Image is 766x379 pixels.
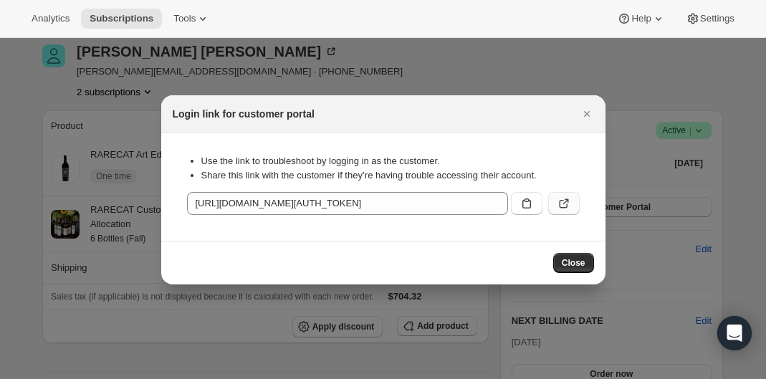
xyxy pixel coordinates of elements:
[553,253,594,273] button: Close
[677,9,743,29] button: Settings
[81,9,162,29] button: Subscriptions
[32,13,70,24] span: Analytics
[631,13,651,24] span: Help
[90,13,153,24] span: Subscriptions
[577,104,597,124] button: Close
[562,257,585,269] span: Close
[173,107,315,121] h2: Login link for customer portal
[717,316,752,350] div: Open Intercom Messenger
[165,9,219,29] button: Tools
[201,168,580,183] li: Share this link with the customer if they’re having trouble accessing their account.
[23,9,78,29] button: Analytics
[173,13,196,24] span: Tools
[201,154,580,168] li: Use the link to troubleshoot by logging in as the customer.
[608,9,674,29] button: Help
[700,13,734,24] span: Settings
